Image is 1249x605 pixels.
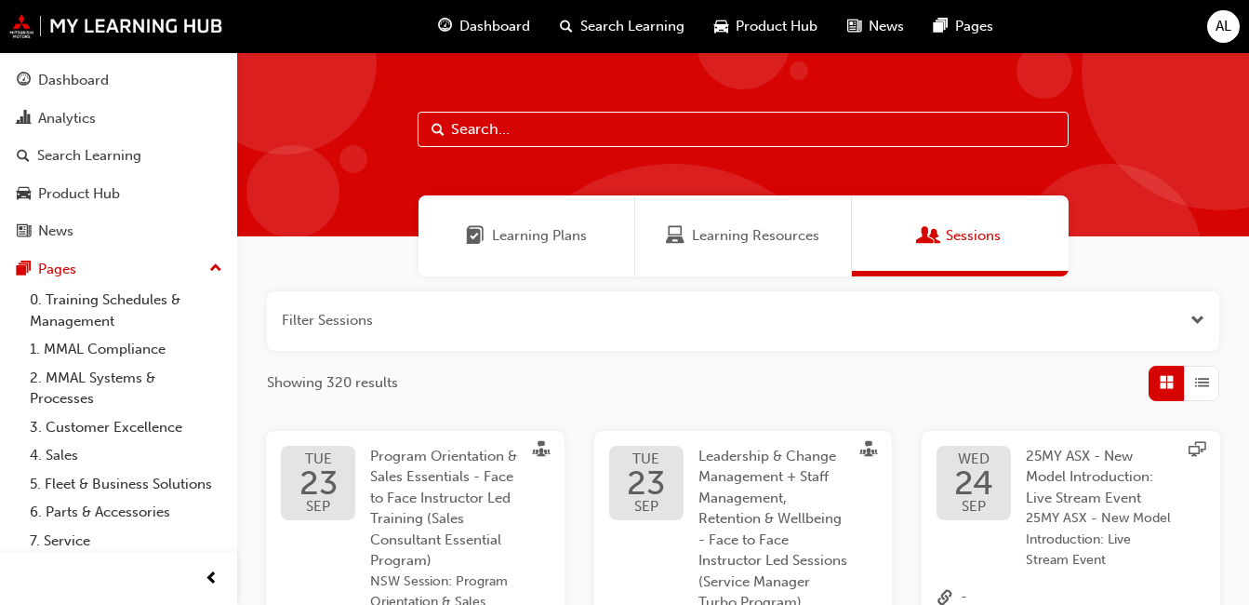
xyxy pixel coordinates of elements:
button: Pages [7,252,230,287]
span: Learning Plans [466,225,485,247]
a: Analytics [7,101,230,136]
span: search-icon [560,15,573,38]
a: Learning ResourcesLearning Resources [635,195,852,276]
div: Pages [38,259,76,280]
a: SessionsSessions [852,195,1069,276]
div: Search Learning [37,145,141,167]
a: search-iconSearch Learning [545,7,699,46]
span: 23 [627,466,665,500]
span: car-icon [17,186,31,203]
a: Learning PlansLearning Plans [419,195,635,276]
span: Learning Resources [666,225,684,247]
span: SEP [299,500,338,514]
span: guage-icon [17,73,31,89]
div: Analytics [38,108,96,129]
span: TUE [627,452,665,466]
span: 24 [954,466,993,500]
span: TUE [299,452,338,466]
span: 25MY ASX - New Model Introduction: Live Stream Event [1026,508,1176,571]
span: Program Orientation & Sales Essentials - Face to Face Instructor Led Training (Sales Consultant E... [370,448,517,570]
span: news-icon [17,223,31,240]
a: 1. MMAL Compliance [22,335,230,364]
span: Search [432,119,445,141]
a: Search Learning [7,139,230,173]
span: List [1195,372,1209,394]
a: car-iconProduct Hub [699,7,832,46]
span: SEP [627,500,665,514]
span: WED [954,452,993,466]
div: Product Hub [38,183,120,205]
span: Learning Plans [492,225,587,247]
a: 6. Parts & Accessories [22,498,230,527]
span: 25MY ASX - New Model Introduction: Live Stream Event [1026,448,1153,506]
span: pages-icon [17,262,31,278]
span: pages-icon [934,15,948,38]
a: guage-iconDashboard [423,7,545,46]
div: News [38,221,73,242]
span: prev-icon [205,568,219,591]
a: 3. Customer Excellence [22,413,230,442]
span: Search Learning [580,16,684,37]
input: Search... [418,112,1069,147]
span: news-icon [847,15,861,38]
span: Learning Resources [692,225,819,247]
span: Sessions [946,225,1001,247]
span: SEP [954,500,993,514]
a: pages-iconPages [919,7,1008,46]
span: 23 [299,466,338,500]
span: Pages [955,16,993,37]
a: WED24SEP25MY ASX - New Model Introduction: Live Stream Event25MY ASX - New Model Introduction: Li... [937,446,1205,571]
span: Sessions [920,225,938,247]
button: AL [1207,10,1240,43]
span: News [869,16,904,37]
div: Dashboard [38,70,109,91]
a: Product Hub [7,177,230,211]
a: News [7,214,230,249]
span: up-icon [209,257,222,281]
span: Dashboard [459,16,530,37]
a: 4. Sales [22,441,230,470]
span: Showing 320 results [267,372,398,394]
a: 5. Fleet & Business Solutions [22,470,230,499]
a: Dashboard [7,63,230,98]
a: news-iconNews [832,7,919,46]
a: 0. Training Schedules & Management [22,286,230,335]
span: search-icon [17,148,30,165]
span: Product Hub [736,16,817,37]
span: guage-icon [438,15,452,38]
span: car-icon [714,15,728,38]
span: AL [1216,16,1231,37]
span: Grid [1160,372,1174,394]
button: Open the filter [1190,310,1204,331]
span: chart-icon [17,111,31,128]
span: sessionType_FACE_TO_FACE-icon [533,441,550,462]
button: DashboardAnalyticsSearch LearningProduct HubNews [7,60,230,252]
a: 7. Service [22,527,230,556]
a: 2. MMAL Systems & Processes [22,364,230,413]
span: sessionType_ONLINE_URL-icon [1189,441,1205,462]
span: sessionType_FACE_TO_FACE-icon [860,441,877,462]
img: mmal [9,14,223,38]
